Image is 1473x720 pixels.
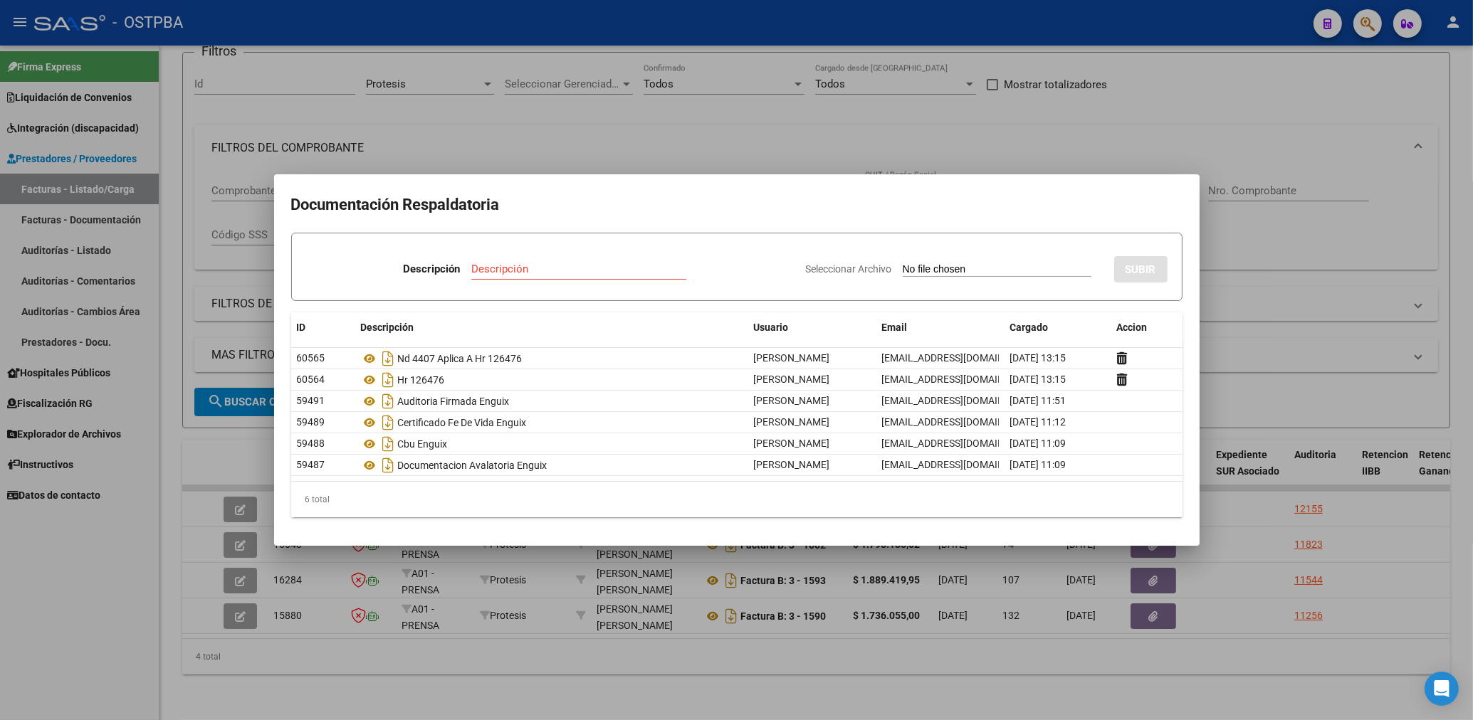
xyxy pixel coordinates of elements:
div: Cbu Enguix [361,433,743,455]
datatable-header-cell: Descripción [355,312,748,343]
span: [PERSON_NAME] [754,395,830,406]
datatable-header-cell: ID [291,312,355,343]
span: [EMAIL_ADDRESS][DOMAIN_NAME] [882,459,1040,470]
i: Descargar documento [379,433,398,455]
span: [DATE] 11:09 [1010,438,1066,449]
span: 59488 [297,438,325,449]
span: 59487 [297,459,325,470]
div: Open Intercom Messenger [1425,672,1459,706]
span: [PERSON_NAME] [754,416,830,428]
datatable-header-cell: Accion [1111,312,1183,343]
h2: Documentación Respaldatoria [291,191,1183,218]
span: 60564 [297,374,325,385]
span: Usuario [754,322,789,333]
span: SUBIR [1126,263,1156,276]
span: 60565 [297,352,325,364]
span: [DATE] 13:15 [1010,374,1066,385]
datatable-header-cell: Email [876,312,1005,343]
span: Email [882,322,908,333]
span: [EMAIL_ADDRESS][DOMAIN_NAME] [882,438,1040,449]
span: [EMAIL_ADDRESS][DOMAIN_NAME] [882,395,1040,406]
span: [EMAIL_ADDRESS][DOMAIN_NAME] [882,416,1040,428]
span: [DATE] 11:51 [1010,395,1066,406]
p: Descripción [403,261,460,277]
span: [DATE] 13:15 [1010,352,1066,364]
span: 59491 [297,395,325,406]
i: Descargar documento [379,454,398,477]
span: 59489 [297,416,325,428]
i: Descargar documento [379,390,398,413]
span: [PERSON_NAME] [754,438,830,449]
span: Descripción [361,322,414,333]
datatable-header-cell: Usuario [748,312,876,343]
datatable-header-cell: Cargado [1005,312,1111,343]
div: Certificado Fe De Vida Enguix [361,411,743,434]
i: Descargar documento [379,369,398,391]
span: [DATE] 11:09 [1010,459,1066,470]
div: Auditoria Firmada Enguix [361,390,743,413]
div: Nd 4407 Aplica A Hr 126476 [361,347,743,370]
span: [EMAIL_ADDRESS][DOMAIN_NAME] [882,374,1040,385]
span: ID [297,322,306,333]
span: Cargado [1010,322,1049,333]
span: Accion [1117,322,1148,333]
div: 6 total [291,482,1183,517]
span: [PERSON_NAME] [754,374,830,385]
span: [EMAIL_ADDRESS][DOMAIN_NAME] [882,352,1040,364]
span: [DATE] 11:12 [1010,416,1066,428]
i: Descargar documento [379,347,398,370]
span: Seleccionar Archivo [806,263,892,275]
div: Hr 126476 [361,369,743,391]
button: SUBIR [1114,256,1168,282]
i: Descargar documento [379,411,398,434]
span: [PERSON_NAME] [754,459,830,470]
span: [PERSON_NAME] [754,352,830,364]
div: Documentacion Avalatoria Enguix [361,454,743,477]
